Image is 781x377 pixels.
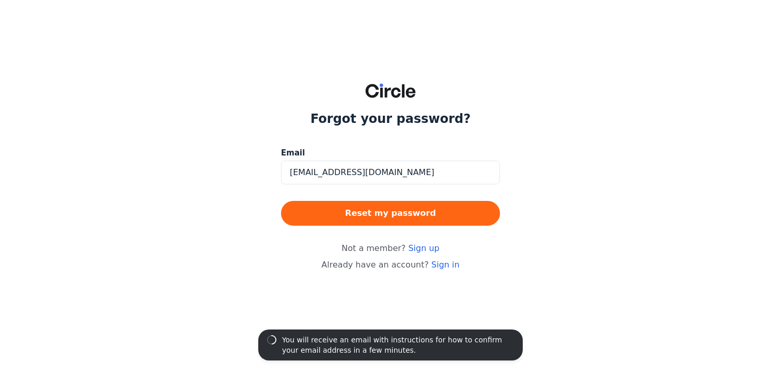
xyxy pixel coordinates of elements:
[281,201,500,226] button: Reset my password
[281,147,305,159] span: Email
[310,111,471,127] h1: Forgot your password?
[408,243,439,253] a: Sign up
[282,336,502,354] span: You will receive an email with instructions for how to confirm your email address in a few minutes.
[363,301,418,309] span: Powered by Circle
[321,260,459,270] span: Already have an account?
[431,260,460,270] a: Sign in
[256,296,525,315] a: Powered by Circle
[341,242,439,255] span: Not a member?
